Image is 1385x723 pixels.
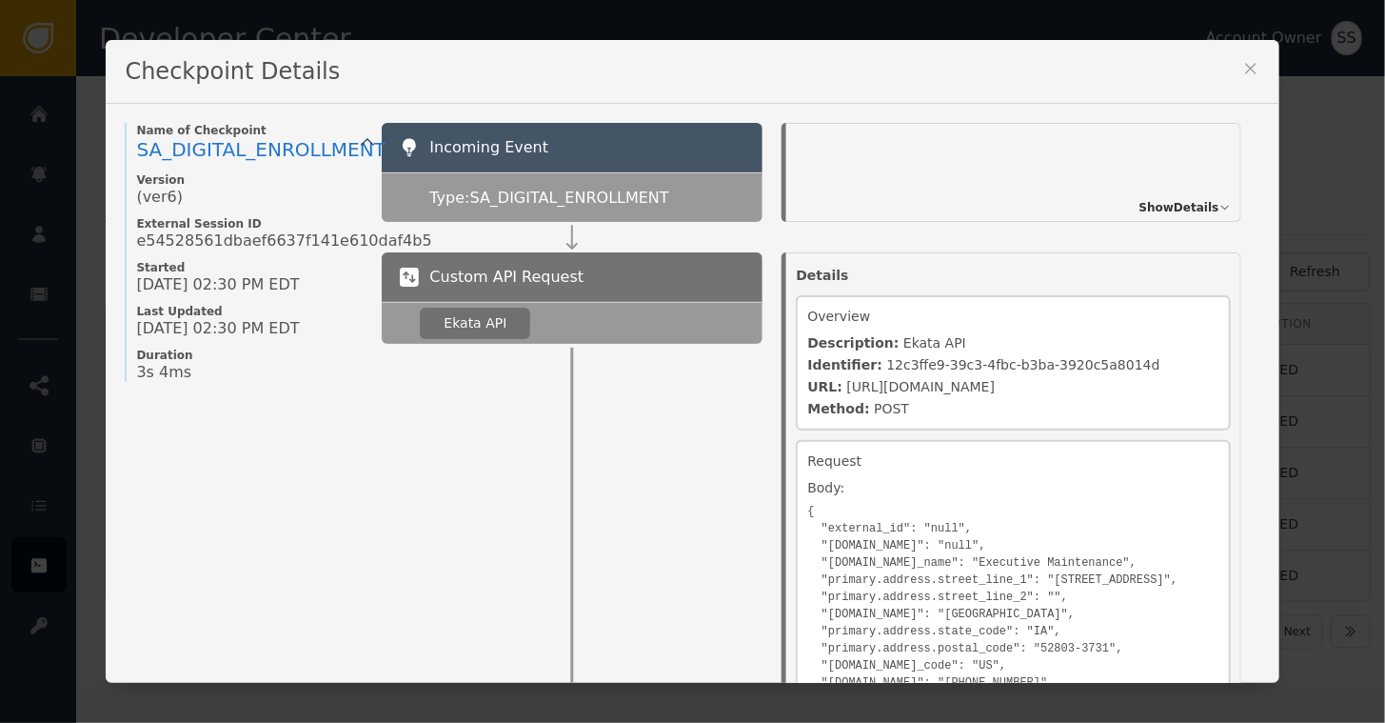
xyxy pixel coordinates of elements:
[444,313,506,333] div: Ekata API
[807,397,1218,419] div: POST
[429,187,668,210] span: Type: SA_DIGITAL_ENROLLMENT
[807,335,899,351] b: Description:
[136,319,299,338] span: [DATE] 02:30 PM EDT
[136,216,363,231] span: External Session ID
[136,304,363,319] span: Last Updated
[429,266,584,289] span: Custom API Request
[796,266,1230,286] div: Details
[136,188,183,207] span: (ver 6 )
[807,375,1218,397] div: [URL][DOMAIN_NAME]
[136,138,363,163] a: SA_DIGITAL_ENROLLMENT
[807,307,1218,331] div: Overview
[136,123,363,138] span: Name of Checkpoint
[807,452,1218,476] div: Request
[136,363,191,382] span: 3s 4ms
[807,379,842,394] b: URL:
[136,172,363,188] span: Version
[136,138,386,161] span: SA_DIGITAL_ENROLLMENT
[429,138,548,156] span: Incoming Event
[106,40,1278,104] div: Checkpoint Details
[136,348,363,363] span: Duration
[807,357,882,372] b: Identifier:
[136,260,363,275] span: Started
[1139,199,1219,216] span: Show Details
[807,401,869,416] b: Method:
[807,478,1218,498] div: Body:
[807,353,1218,375] div: 12c3ffe9-39c3-4fbc-b3ba-3920c5a8014d
[136,231,431,251] span: e54528561dbaef6637f141e610daf4b5
[807,331,1218,353] div: Ekata API
[136,275,299,294] span: [DATE] 02:30 PM EDT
